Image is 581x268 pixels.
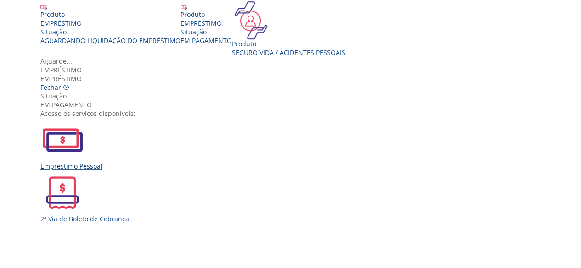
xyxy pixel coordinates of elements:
div: Acesse os serviços disponíveis: [40,109,547,118]
div: EMPRÉSTIMO [40,19,181,27]
span: EM PAGAMENTO [181,36,232,45]
div: Produto [181,10,232,19]
div: Aguarde... [40,57,547,66]
a: Empréstimo Pessoal [40,118,547,170]
a: 2ª Via de Boleto de Cobrança [40,170,547,223]
div: Produto [232,39,345,48]
div: Situação [181,27,232,36]
div: Situação [40,92,547,100]
img: 2ViaCobranca.svg [40,170,85,214]
img: EmprestimoPessoal.svg [40,118,85,162]
img: ico_emprestimo.svg [40,3,47,10]
div: EMPRÉSTIMO [181,19,232,27]
div: Produto [40,10,181,19]
div: Empréstimo Pessoal [40,162,547,170]
span: AGUARDANDO LIQUIDAÇÃO DO EMPRÉSTIMO [40,36,181,45]
span: Fechar [40,83,61,92]
div: Seguro Vida / Acidentes Pessoais [232,48,345,57]
div: EM PAGAMENTO [40,100,547,109]
div: Situação [40,27,181,36]
div: Empréstimo [40,66,547,74]
img: ico_seguros.png [232,1,270,39]
div: 2ª Via de Boleto de Cobrança [40,214,547,223]
img: ico_emprestimo.svg [181,3,187,10]
a: Fechar [40,83,69,92]
span: EMPRÉSTIMO [40,74,82,83]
